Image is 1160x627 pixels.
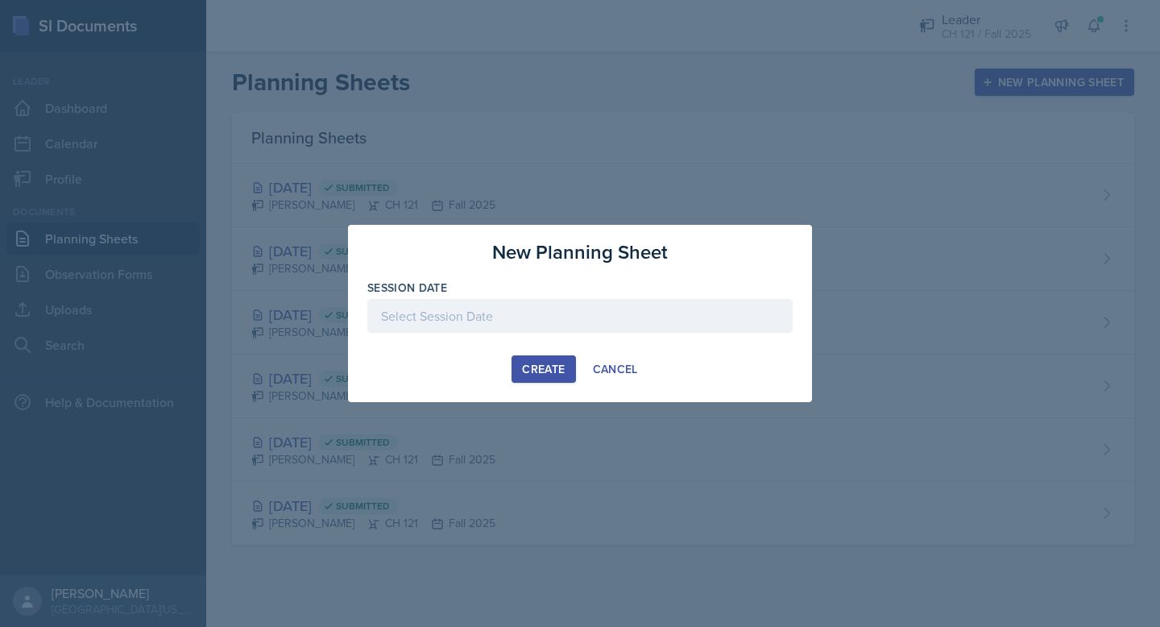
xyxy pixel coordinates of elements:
button: Create [512,355,575,383]
div: Cancel [593,363,638,376]
div: Create [522,363,565,376]
label: Session Date [367,280,447,296]
button: Cancel [582,355,648,383]
h3: New Planning Sheet [492,238,668,267]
